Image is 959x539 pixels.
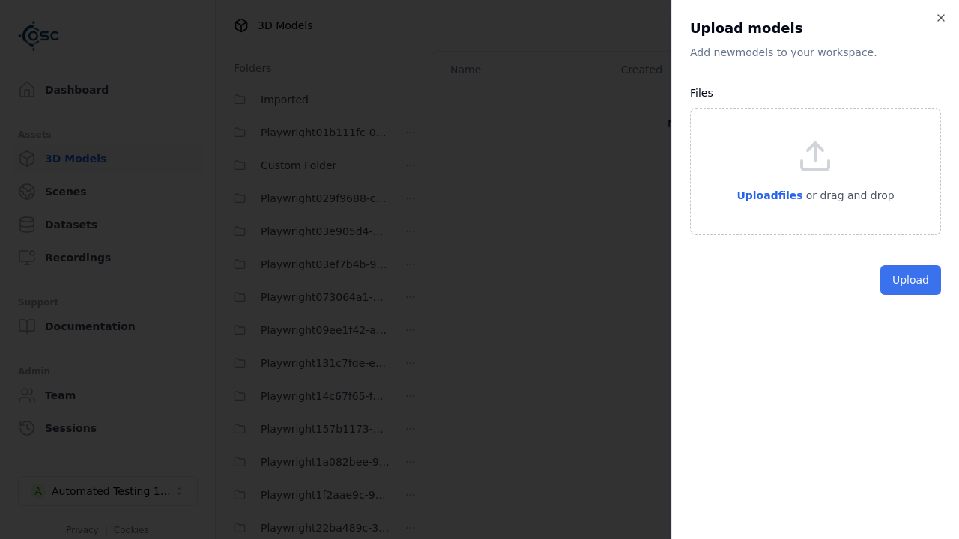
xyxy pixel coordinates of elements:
[690,18,941,39] h2: Upload models
[880,265,941,295] button: Upload
[690,45,941,60] p: Add new model s to your workspace.
[690,87,713,99] label: Files
[736,189,802,201] span: Upload files
[803,186,895,204] p: or drag and drop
